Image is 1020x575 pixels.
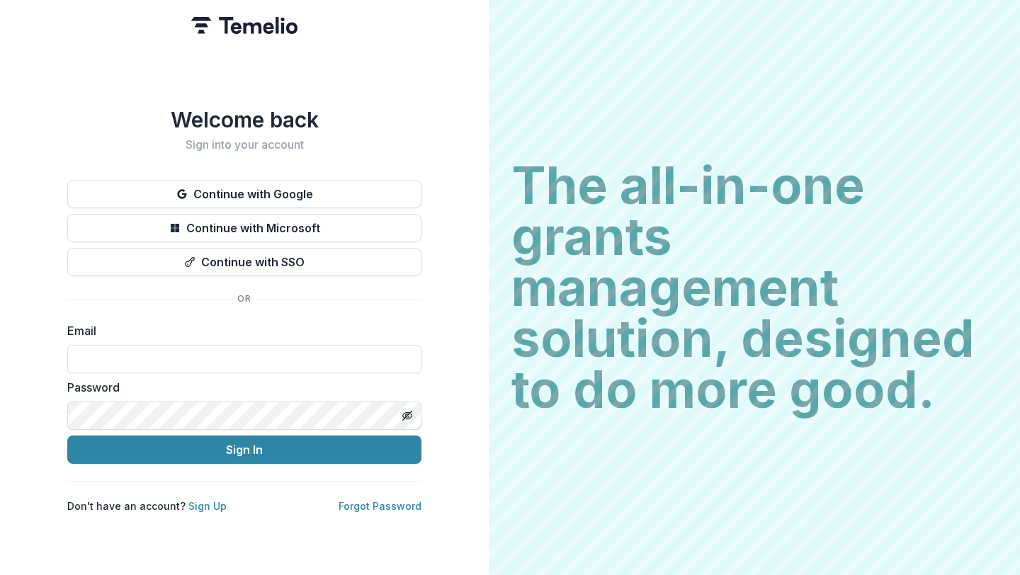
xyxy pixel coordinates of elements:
[67,107,421,132] h1: Welcome back
[396,404,419,427] button: Toggle password visibility
[191,17,297,34] img: Temelio
[67,435,421,464] button: Sign In
[67,322,413,339] label: Email
[67,248,421,276] button: Continue with SSO
[67,138,421,152] h2: Sign into your account
[67,180,421,208] button: Continue with Google
[339,500,421,512] a: Forgot Password
[67,499,227,513] p: Don't have an account?
[188,500,227,512] a: Sign Up
[67,379,413,396] label: Password
[67,214,421,242] button: Continue with Microsoft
